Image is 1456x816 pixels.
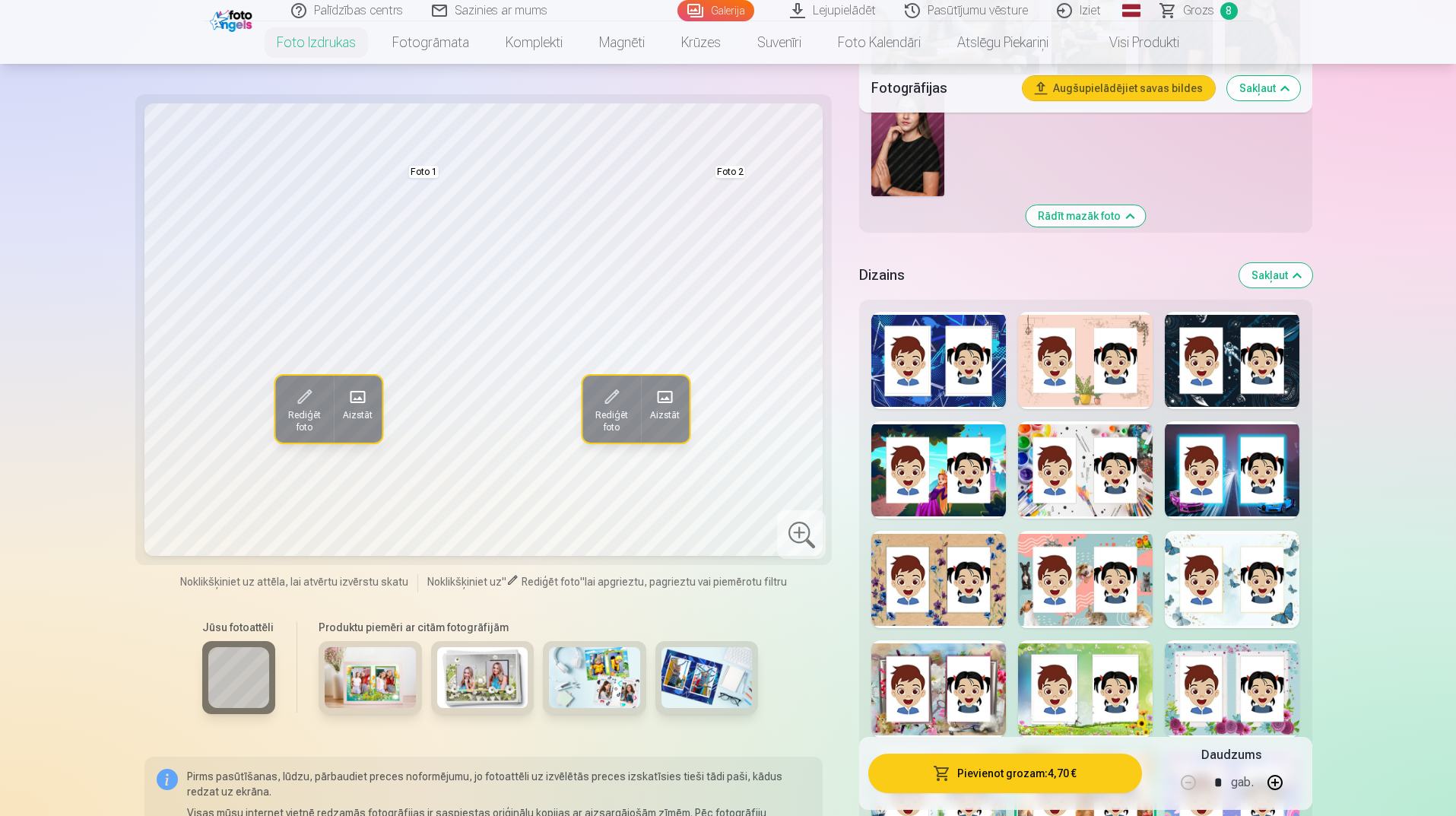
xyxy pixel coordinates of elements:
[592,409,632,433] span: Rediģēt foto
[522,576,580,588] span: Rediģēt foto
[284,409,325,433] span: Rediģēt foto
[649,409,679,421] span: Aizstāt
[1201,746,1261,764] h5: Daudzums
[334,376,382,443] button: Aizstāt
[663,21,739,64] a: Krūzes
[1231,764,1254,801] div: gab.
[1183,2,1214,20] span: Grozs
[868,754,1141,793] button: Pievienot grozam:4,70 €
[187,769,811,799] p: Pirms pasūtīšanas, lūdzu, pārbaudiet preces noformējumu, jo fotoattēli uz izvēlētās preces izskat...
[585,576,787,588] span: lai apgrieztu, pagrieztu vai piemērotu filtru
[939,21,1067,64] a: Atslēgu piekariņi
[487,21,581,64] a: Komplekti
[180,574,408,589] span: Noklikšķiniet uz attēla, lai atvērtu izvērstu skatu
[259,21,374,64] a: Foto izdrukas
[427,576,502,588] span: Noklikšķiniet uz
[859,265,1226,286] h5: Dizains
[202,620,275,635] h6: Jūsu fotoattēli
[343,409,373,421] span: Aizstāt
[1227,76,1300,100] button: Sakļaut
[1023,76,1215,100] button: Augšupielādējiet savas bildes
[871,78,1010,99] h5: Fotogrāfijas
[275,376,334,443] button: Rediģēt foto
[581,21,663,64] a: Magnēti
[1067,21,1197,64] a: Visi produkti
[210,6,256,32] img: /fa1
[312,620,764,635] h6: Produktu piemēri ar citām fotogrāfijām
[820,21,939,64] a: Foto kalendāri
[580,576,585,588] span: "
[374,21,487,64] a: Fotogrāmata
[1026,205,1145,227] button: Rādīt mazāk foto
[582,376,641,443] button: Rediģēt foto
[640,376,688,443] button: Aizstāt
[502,576,506,588] span: "
[739,21,820,64] a: Suvenīri
[1239,263,1312,287] button: Sakļaut
[1220,2,1238,20] span: 8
